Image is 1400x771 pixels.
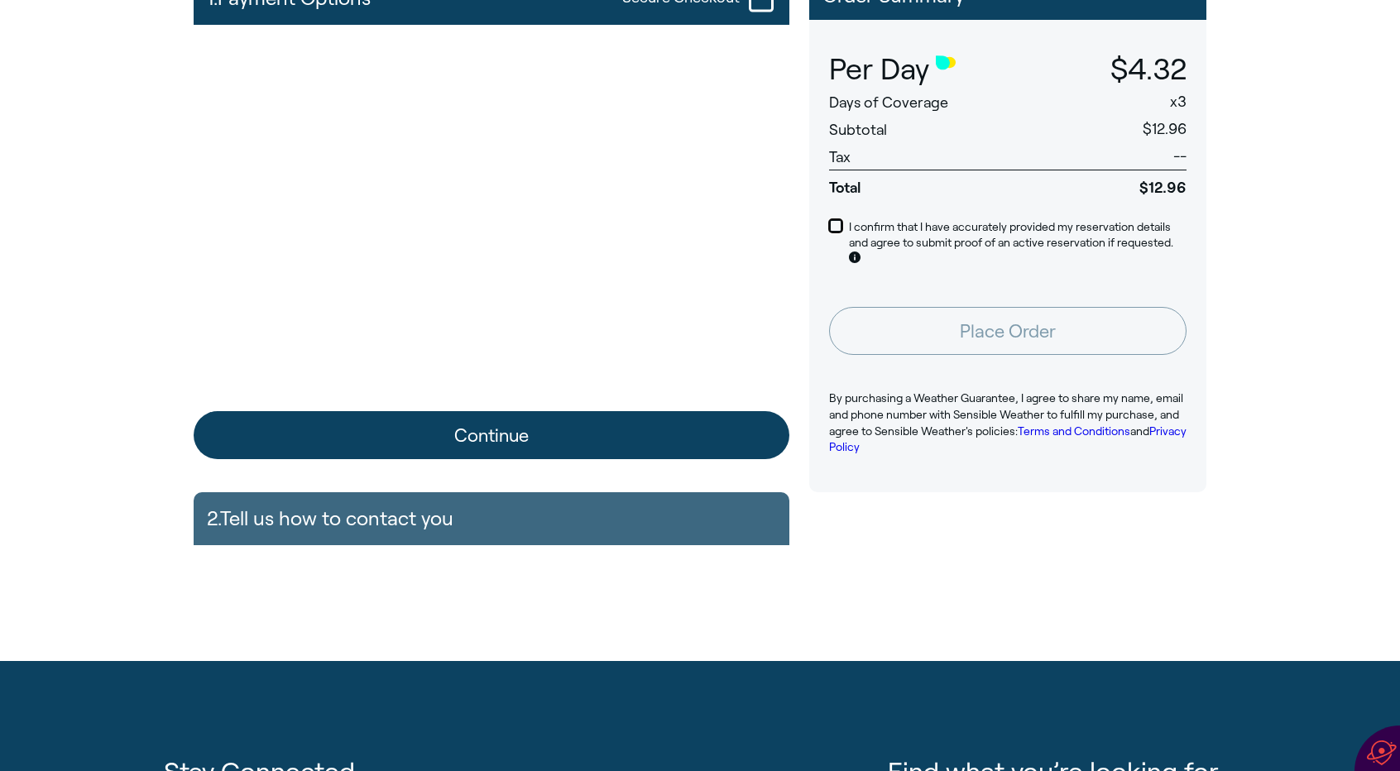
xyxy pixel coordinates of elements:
[1173,148,1187,165] span: --
[1049,170,1187,198] span: $12.96
[194,411,789,459] button: Continue
[1018,424,1130,438] a: Terms and Conditions
[829,390,1187,455] p: By purchasing a Weather Guarantee, I agree to share my name, email and phone number with Sensible...
[1110,53,1187,85] span: $4.32
[829,149,851,165] span: Tax
[849,219,1187,268] p: I confirm that I have accurately provided my reservation details and agree to submit proof of an ...
[809,519,1206,635] iframe: Customer reviews powered by Trustpilot
[829,170,1049,198] span: Total
[829,122,887,138] span: Subtotal
[829,94,948,111] span: Days of Coverage
[190,35,793,312] iframe: Secure payment input frame
[829,53,929,86] span: Per Day
[1143,121,1187,137] span: $12.96
[829,307,1187,355] button: Place Order
[1170,93,1187,110] span: x 3
[194,342,789,387] iframe: PayPal-paypal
